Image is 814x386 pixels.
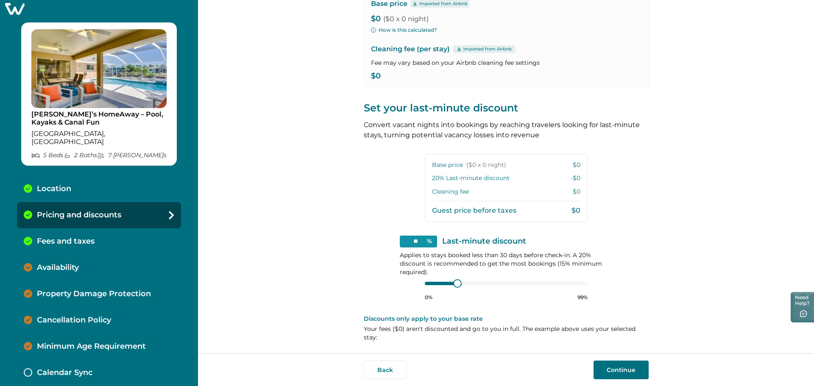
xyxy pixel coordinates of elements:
p: Cleaning fee (per stay) [371,44,641,54]
p: Calendar Sync [37,368,92,378]
p: Cleaning fee [432,188,469,196]
p: Discounts only apply to your base rate [364,314,649,323]
p: Fees and taxes [37,237,95,246]
p: Set your last-minute discount [364,101,649,115]
span: ($0 x 0 night) [466,161,506,169]
p: $0 [571,206,580,215]
p: Last-minute discount [442,237,526,246]
p: [PERSON_NAME]’s HomeAway – Pool, Kayaks & Canal Fun [31,110,167,127]
p: Availability [37,263,79,272]
button: Back [364,361,407,379]
p: Convert vacant nights into bookings by reaching travelers looking for last-minute stays, turning ... [364,120,649,140]
p: 2 Bath s [64,152,97,159]
p: $0 [371,72,641,81]
p: Base price [432,161,506,169]
p: Applies to stays booked less than 30 days before check-in. A 20% discount is recommended to get t... [400,251,613,276]
p: Guest price before taxes [432,206,516,215]
p: 0% [425,294,432,301]
p: [GEOGRAPHIC_DATA], [GEOGRAPHIC_DATA] [31,130,167,146]
p: 7 [PERSON_NAME] s [97,152,167,159]
p: Imported from Airbnb [463,46,512,53]
p: Cancellation Policy [37,316,111,325]
span: ($0 x 0 night) [383,15,429,23]
p: -$0 [571,174,580,183]
p: Imported from Airbnb [419,0,468,7]
p: Property Damage Protection [37,289,151,299]
p: Fee may vary based on your Airbnb cleaning fee settings [371,58,641,67]
img: propertyImage_Holly’s HomeAway – Pool, Kayaks & Canal Fun [31,29,167,108]
p: $0 [573,188,580,196]
p: 99% [577,294,588,301]
p: Pricing and discounts [37,211,121,220]
p: 5 Bed s [31,152,63,159]
button: How is this calculated? [371,26,437,34]
p: Your fees ( $0 ) aren't discounted and go to you in full. The example above uses your selected stay: [364,325,649,342]
p: Minimum Age Requirement [37,342,146,351]
p: Location [37,184,71,194]
p: $0 [371,15,641,23]
button: Continue [594,361,649,379]
p: $0 [573,161,580,169]
p: 20 % Last-minute discount [432,174,510,183]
